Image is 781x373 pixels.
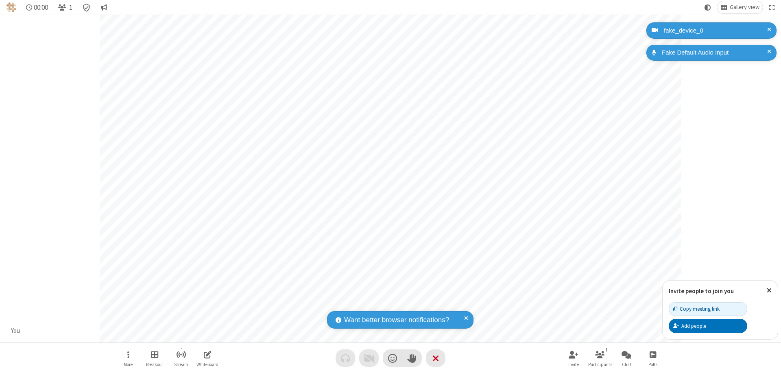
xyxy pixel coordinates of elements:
[622,362,631,367] span: Chat
[169,347,193,370] button: Start streaming
[761,281,778,301] button: Close popover
[8,326,23,336] div: You
[701,1,714,13] button: Using system theme
[55,1,76,13] button: Open participant list
[717,1,763,13] button: Change layout
[336,349,355,367] button: Audio problem - check your Internet connection or call by phone
[344,315,449,325] span: Want better browser notifications?
[669,319,747,333] button: Add people
[648,362,657,367] span: Polls
[196,362,218,367] span: Whiteboard
[659,48,770,57] div: Fake Default Audio Input
[402,349,422,367] button: Raise hand
[174,362,188,367] span: Stream
[669,302,747,316] button: Copy meeting link
[730,4,759,11] span: Gallery view
[641,347,665,370] button: Open poll
[23,1,52,13] div: Timer
[359,349,379,367] button: Video
[79,1,94,13] div: Meeting details Encryption enabled
[673,305,720,313] div: Copy meeting link
[561,347,586,370] button: Invite participants (⌘+Shift+I)
[669,287,734,295] label: Invite people to join you
[69,4,72,11] span: 1
[34,4,48,11] span: 00:00
[588,347,612,370] button: Open participant list
[97,1,110,13] button: Conversation
[383,349,402,367] button: Send a reaction
[766,1,778,13] button: Fullscreen
[568,362,579,367] span: Invite
[603,346,610,353] div: 1
[588,362,612,367] span: Participants
[661,26,770,35] div: fake_device_0
[116,347,140,370] button: Open menu
[426,349,445,367] button: End or leave meeting
[614,347,639,370] button: Open chat
[146,362,163,367] span: Breakout
[124,362,133,367] span: More
[195,347,220,370] button: Open shared whiteboard
[142,347,167,370] button: Manage Breakout Rooms
[7,2,16,12] img: QA Selenium DO NOT DELETE OR CHANGE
